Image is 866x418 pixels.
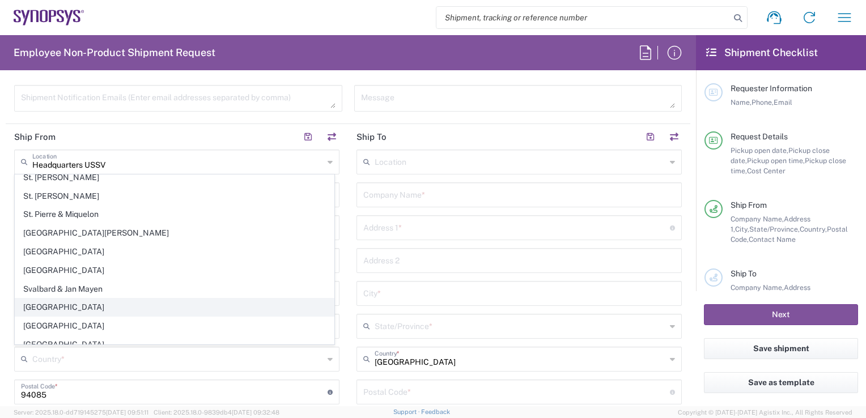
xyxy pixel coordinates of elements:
span: City, [735,225,749,233]
span: Request Details [731,132,788,141]
span: [GEOGRAPHIC_DATA] [15,298,334,316]
span: Client: 2025.18.0-9839db4 [154,409,279,416]
span: [GEOGRAPHIC_DATA] [15,262,334,279]
span: Ship From [731,201,767,210]
span: [GEOGRAPHIC_DATA] [15,317,334,335]
span: Country, [800,225,827,233]
span: Copyright © [DATE]-[DATE] Agistix Inc., All Rights Reserved [678,407,852,417]
input: Shipment, tracking or reference number [436,7,730,28]
span: Contact Name [749,235,796,244]
a: Support [393,408,422,415]
span: Cost Center [747,167,786,175]
h2: Ship To [356,131,387,143]
span: Phone, [752,98,774,106]
span: [GEOGRAPHIC_DATA][PERSON_NAME] [15,224,334,242]
span: [GEOGRAPHIC_DATA] [15,336,334,353]
span: [GEOGRAPHIC_DATA] [15,243,334,261]
span: Company Name, [731,283,784,292]
span: Ship To [731,269,757,278]
span: Name, [731,98,752,106]
a: Feedback [421,408,450,415]
span: St. Pierre & Miquelon [15,206,334,223]
span: Email [774,98,792,106]
span: Requester Information [731,84,812,93]
span: St. [PERSON_NAME] [15,169,334,186]
button: Next [704,304,858,325]
h2: Shipment Checklist [706,46,818,59]
span: Company Name, [731,215,784,223]
span: St. [PERSON_NAME] [15,187,334,205]
h2: Employee Non-Product Shipment Request [14,46,215,59]
span: Pickup open time, [747,156,805,165]
span: [DATE] 09:51:11 [106,409,148,416]
h2: Ship From [14,131,56,143]
span: State/Province, [749,225,800,233]
span: Pickup open date, [731,146,788,155]
button: Save as template [704,372,858,393]
span: Server: 2025.18.0-dd719145275 [14,409,148,416]
span: [DATE] 09:32:48 [232,409,279,416]
span: Svalbard & Jan Mayen [15,280,334,298]
button: Save shipment [704,338,858,359]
